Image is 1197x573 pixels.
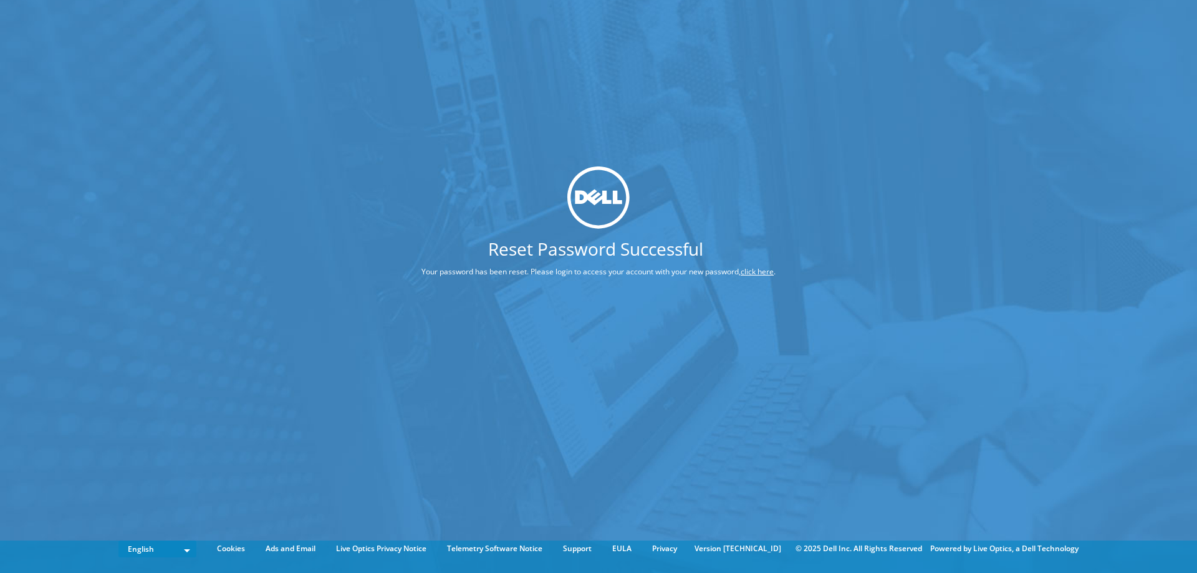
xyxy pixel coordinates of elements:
[741,266,774,277] a: click here
[375,265,822,279] p: Your password has been reset. Please login to access your account with your new password, .
[643,542,686,556] a: Privacy
[208,542,254,556] a: Cookies
[256,542,325,556] a: Ads and Email
[930,542,1079,556] li: Powered by Live Optics, a Dell Technology
[375,240,816,258] h1: Reset Password Successful
[688,542,787,556] li: Version [TECHNICAL_ID]
[603,542,641,556] a: EULA
[438,542,552,556] a: Telemetry Software Notice
[554,542,601,556] a: Support
[567,166,630,228] img: dell_svg_logo.svg
[327,542,436,556] a: Live Optics Privacy Notice
[789,542,928,556] li: © 2025 Dell Inc. All Rights Reserved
